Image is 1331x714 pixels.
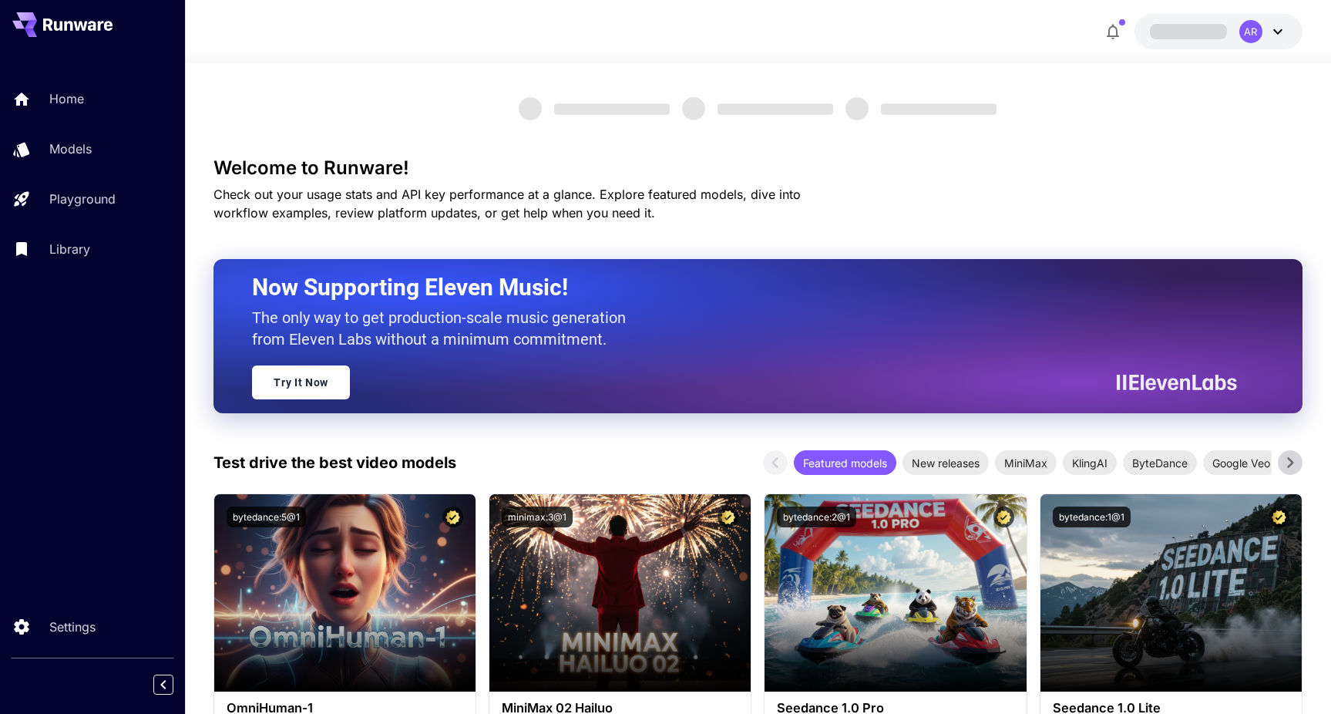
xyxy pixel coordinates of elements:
button: Certified Model – Vetted for best performance and includes a commercial license. [442,507,463,527]
span: MiniMax [995,455,1057,471]
a: Try It Now [252,365,350,399]
button: bytedance:2@1 [777,507,856,527]
p: Models [49,140,92,158]
img: alt [1040,494,1302,692]
button: bytedance:5@1 [227,507,306,527]
p: Home [49,89,84,108]
div: Collapse sidebar [165,671,185,699]
img: alt [489,494,751,692]
span: New releases [902,455,989,471]
div: MiniMax [995,450,1057,475]
button: AR [1134,14,1302,49]
div: New releases [902,450,989,475]
img: alt [214,494,476,692]
button: Certified Model – Vetted for best performance and includes a commercial license. [718,507,738,527]
div: Featured models [794,450,896,475]
span: ByteDance [1123,455,1197,471]
img: alt [765,494,1026,692]
button: Collapse sidebar [153,675,173,695]
div: AR [1239,20,1262,43]
span: Google Veo [1203,455,1279,471]
button: Certified Model – Vetted for best performance and includes a commercial license. [993,507,1014,527]
button: Certified Model – Vetted for best performance and includes a commercial license. [1269,507,1289,527]
div: ByteDance [1123,450,1197,475]
span: KlingAI [1063,455,1117,471]
button: bytedance:1@1 [1053,507,1131,527]
p: Playground [49,190,116,208]
button: minimax:3@1 [502,507,573,527]
div: KlingAI [1063,450,1117,475]
span: Check out your usage stats and API key performance at a glance. Explore featured models, dive int... [213,187,801,221]
div: Google Veo [1203,450,1279,475]
span: Featured models [794,455,896,471]
p: Test drive the best video models [213,451,456,474]
p: Settings [49,618,96,636]
p: The only way to get production-scale music generation from Eleven Labs without a minimum commitment. [252,307,637,350]
h2: Now Supporting Eleven Music! [252,273,1225,302]
p: Library [49,240,90,258]
h3: Welcome to Runware! [213,157,1302,179]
